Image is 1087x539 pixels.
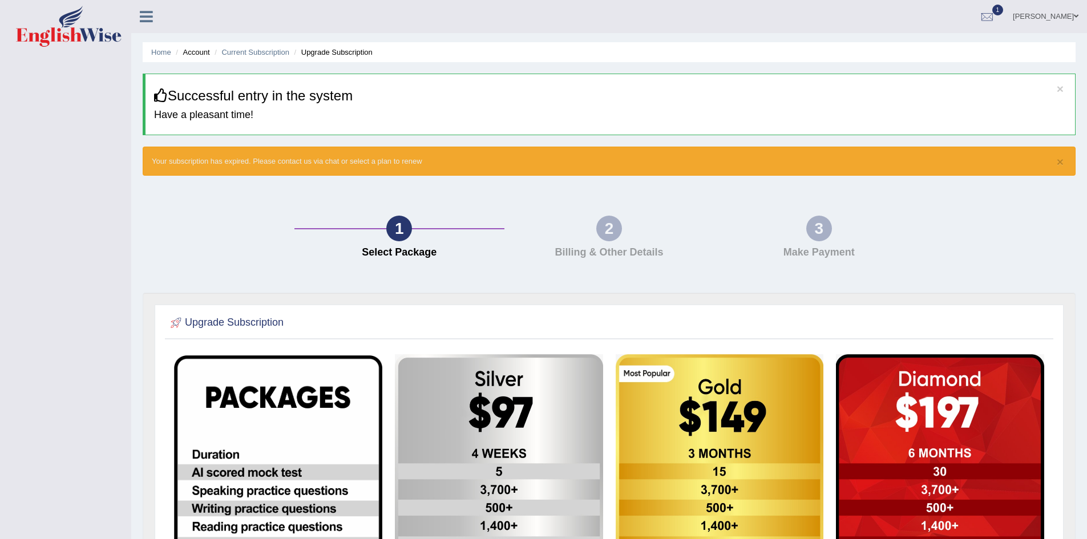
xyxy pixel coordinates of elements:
[300,247,499,258] h4: Select Package
[1057,156,1064,168] button: ×
[596,216,622,241] div: 2
[720,247,918,258] h4: Make Payment
[1057,83,1064,95] button: ×
[154,88,1066,103] h3: Successful entry in the system
[151,48,171,56] a: Home
[992,5,1004,15] span: 1
[154,110,1066,121] h4: Have a pleasant time!
[173,47,209,58] li: Account
[806,216,832,241] div: 3
[143,147,1076,176] div: Your subscription has expired. Please contact us via chat or select a plan to renew
[221,48,289,56] a: Current Subscription
[168,314,284,331] h2: Upgrade Subscription
[292,47,373,58] li: Upgrade Subscription
[386,216,412,241] div: 1
[510,247,709,258] h4: Billing & Other Details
